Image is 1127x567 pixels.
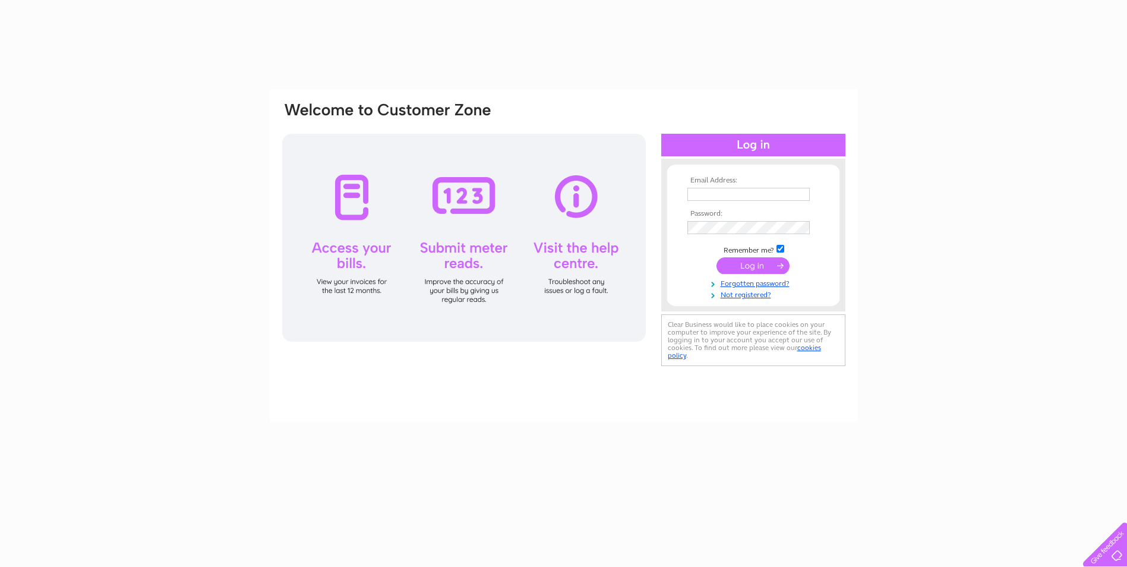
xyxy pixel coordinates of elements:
[687,277,822,288] a: Forgotten password?
[684,243,822,255] td: Remember me?
[684,210,822,218] th: Password:
[661,314,845,366] div: Clear Business would like to place cookies on your computer to improve your experience of the sit...
[687,288,822,300] a: Not registered?
[684,177,822,185] th: Email Address:
[716,257,790,274] input: Submit
[668,344,821,360] a: cookies policy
